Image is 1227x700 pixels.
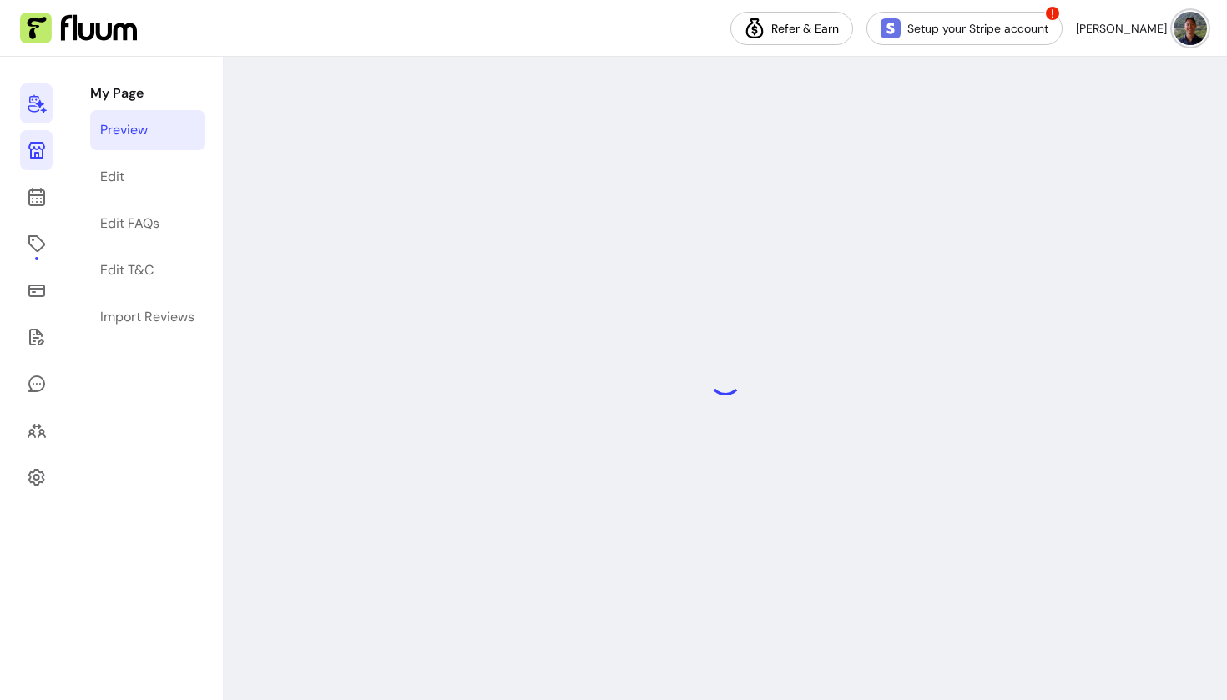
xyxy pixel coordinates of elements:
[100,307,194,327] div: Import Reviews
[90,157,205,197] a: Edit
[90,250,205,290] a: Edit T&C
[20,364,53,404] a: My Messages
[90,83,205,103] p: My Page
[1174,12,1207,45] img: avatar
[709,362,742,395] div: Loading
[1076,12,1207,45] button: avatar[PERSON_NAME]
[90,204,205,244] a: Edit FAQs
[100,167,124,187] div: Edit
[20,130,53,170] a: My Page
[20,13,137,44] img: Fluum Logo
[20,270,53,310] a: Sales
[20,457,53,497] a: Settings
[20,224,53,264] a: Offerings
[866,12,1063,45] a: Setup your Stripe account
[20,177,53,217] a: Calendar
[90,110,205,150] a: Preview
[1076,20,1167,37] span: [PERSON_NAME]
[100,260,154,280] div: Edit T&C
[100,214,159,234] div: Edit FAQs
[1044,5,1061,22] span: !
[100,120,148,140] div: Preview
[20,410,53,451] a: Clients
[730,12,853,45] a: Refer & Earn
[90,297,205,337] a: Import Reviews
[881,18,901,38] img: Stripe Icon
[20,317,53,357] a: Forms
[20,83,53,123] a: Home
